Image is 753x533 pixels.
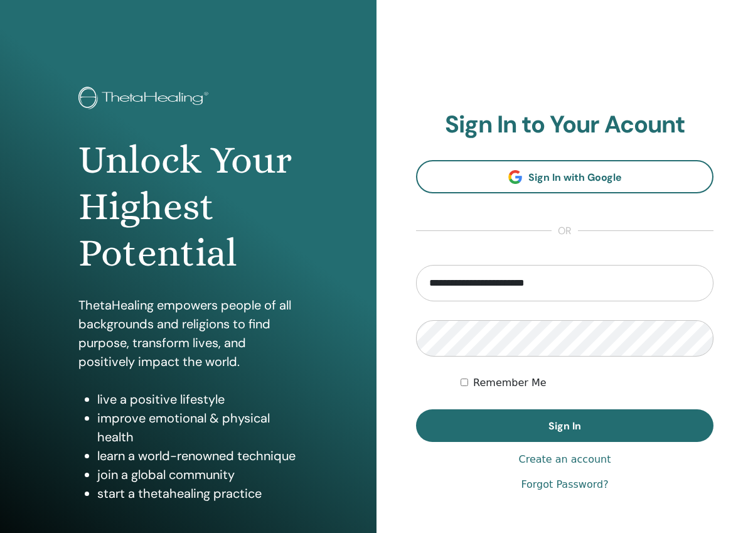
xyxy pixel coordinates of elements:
li: start a thetahealing practice [97,484,298,503]
span: Sign In [548,419,581,433]
a: Forgot Password? [521,477,608,492]
p: ThetaHealing empowers people of all backgrounds and religions to find purpose, transform lives, a... [78,296,298,371]
a: Create an account [518,452,611,467]
h1: Unlock Your Highest Potential [78,137,298,277]
span: Sign In with Google [528,171,622,184]
button: Sign In [416,409,713,442]
label: Remember Me [473,375,547,390]
div: Keep me authenticated indefinitely or until I manually logout [461,375,713,390]
li: learn a world-renowned technique [97,446,298,465]
li: improve emotional & physical health [97,409,298,446]
a: Sign In with Google [416,160,713,193]
li: join a global community [97,465,298,484]
li: live a positive lifestyle [97,390,298,409]
h2: Sign In to Your Acount [416,110,713,139]
span: or [552,223,578,239]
